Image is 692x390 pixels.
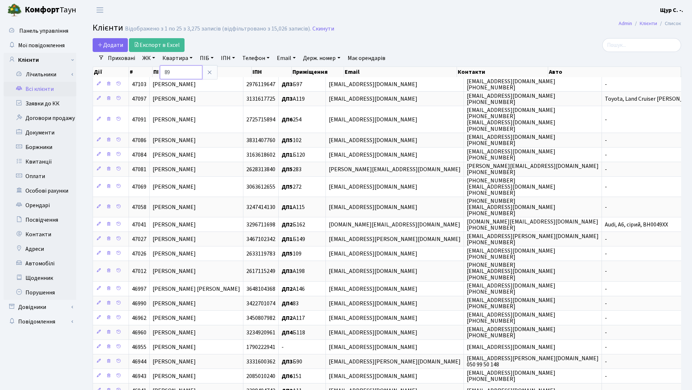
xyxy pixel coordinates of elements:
span: 3234920961 [246,329,275,337]
span: 47012 [132,268,146,276]
span: [EMAIL_ADDRESS][DOMAIN_NAME] [329,151,417,159]
span: [EMAIL_ADDRESS][DOMAIN_NAME] [PHONE_NUMBER] [467,296,555,310]
span: - [605,80,607,88]
span: - [605,343,607,351]
b: ДП5 [282,165,293,173]
span: [PERSON_NAME] [153,80,196,88]
span: 3131617725 [246,95,275,103]
span: 46944 [132,358,146,366]
a: Мої повідомлення [4,38,76,53]
li: Список [657,20,681,28]
span: [PERSON_NAME] [153,116,196,124]
span: [EMAIL_ADDRESS][PERSON_NAME][DOMAIN_NAME] [PHONE_NUMBER] [467,232,599,246]
a: Держ. номер [300,52,343,64]
div: Відображено з 1 по 25 з 3,275 записів (відфільтровано з 15,026 записів). [125,25,311,32]
a: ЖК [139,52,158,64]
b: ДП4 [282,329,293,337]
b: ДП3 [282,80,293,88]
a: Додати [93,38,128,52]
th: Email [344,67,457,77]
b: ДП3 [282,95,293,103]
span: 2633119783 [246,250,275,258]
a: Email [274,52,299,64]
span: Б149 [282,235,305,243]
span: Б162 [282,221,305,229]
b: ДП1 [282,151,293,159]
span: 46962 [132,314,146,322]
span: [EMAIL_ADDRESS][DOMAIN_NAME] [PHONE_NUMBER] [467,369,555,383]
span: [EMAIL_ADDRESS][DOMAIN_NAME] [PHONE_NUMBER] [467,133,555,147]
span: Мої повідомлення [18,41,65,49]
button: Переключити навігацію [91,4,109,16]
span: 3450807982 [246,314,275,322]
span: - [605,136,607,144]
th: Авто [548,67,681,77]
span: А198 [282,268,305,276]
th: Контакти [457,67,548,77]
span: 47086 [132,136,146,144]
span: [PHONE_NUMBER] [EMAIL_ADDRESS][DOMAIN_NAME] [PHONE_NUMBER] [467,261,555,281]
span: 3648104368 [246,285,275,293]
span: [PERSON_NAME] [153,343,196,351]
span: [EMAIL_ADDRESS][DOMAIN_NAME] [329,203,417,211]
span: [EMAIL_ADDRESS][DOMAIN_NAME] [329,183,417,191]
span: - [605,372,607,380]
span: [PERSON_NAME][EMAIL_ADDRESS][DOMAIN_NAME] [329,165,461,173]
span: - [605,358,607,366]
span: [EMAIL_ADDRESS][DOMAIN_NAME] [329,80,417,88]
span: 254 [282,116,302,124]
span: [EMAIL_ADDRESS][DOMAIN_NAME] [PHONE_NUMBER] [467,247,555,261]
span: 46960 [132,329,146,337]
span: А115 [282,203,305,211]
span: 46955 [132,343,146,351]
a: Скинути [312,25,334,32]
a: Клієнти [640,20,657,27]
span: 3296711698 [246,221,275,229]
span: [PHONE_NUMBER] [EMAIL_ADDRESS][DOMAIN_NAME] [PHONE_NUMBER] [467,197,555,217]
span: 47069 [132,183,146,191]
a: Квитанції [4,154,76,169]
span: [PERSON_NAME] [153,314,196,322]
span: - [605,299,607,307]
span: 47026 [132,250,146,258]
span: 2725715894 [246,116,275,124]
span: [PERSON_NAME] [153,151,196,159]
a: ПІБ [197,52,216,64]
span: [DOMAIN_NAME][EMAIL_ADDRESS][DOMAIN_NAME] [PHONE_NUMBER] [467,218,598,232]
span: [EMAIL_ADDRESS][DOMAIN_NAME] [PHONE_NUMBER] [467,282,555,296]
a: Посвідчення [4,213,76,227]
span: [PERSON_NAME] [153,329,196,337]
b: Комфорт [25,4,60,16]
a: Повідомлення [4,314,76,329]
a: Порушення [4,285,76,300]
b: Щур С. -. [660,6,683,14]
span: [DOMAIN_NAME][EMAIL_ADDRESS][DOMAIN_NAME] [329,221,460,229]
span: [EMAIL_ADDRESS][DOMAIN_NAME] [329,372,417,380]
span: [EMAIL_ADDRESS][DOMAIN_NAME] [329,136,417,144]
span: [EMAIL_ADDRESS][DOMAIN_NAME] [PHONE_NUMBER] [467,148,555,162]
a: Документи [4,125,76,140]
span: [EMAIL_ADDRESS][DOMAIN_NAME] [329,116,417,124]
a: Контакти [4,227,76,242]
a: Має орендарів [345,52,388,64]
a: Телефон [239,52,272,64]
span: 46997 [132,285,146,293]
span: - [605,165,607,173]
span: [PERSON_NAME] [153,203,196,211]
b: ДП4 [282,299,293,307]
a: Admin [619,20,632,27]
b: ДП1 [282,235,293,243]
span: Б120 [282,151,305,159]
span: 102 [282,136,302,144]
th: ІПН [252,67,292,77]
span: [EMAIL_ADDRESS][DOMAIN_NAME] [467,343,555,351]
span: 272 [282,183,302,191]
span: 3247414130 [246,203,275,211]
span: [PERSON_NAME] [153,299,196,307]
a: ІПН [218,52,238,64]
span: 3467102342 [246,235,275,243]
span: 3163618602 [246,151,275,159]
span: 2617115249 [246,268,275,276]
b: ДП5 [282,250,293,258]
span: 83 [282,299,299,307]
